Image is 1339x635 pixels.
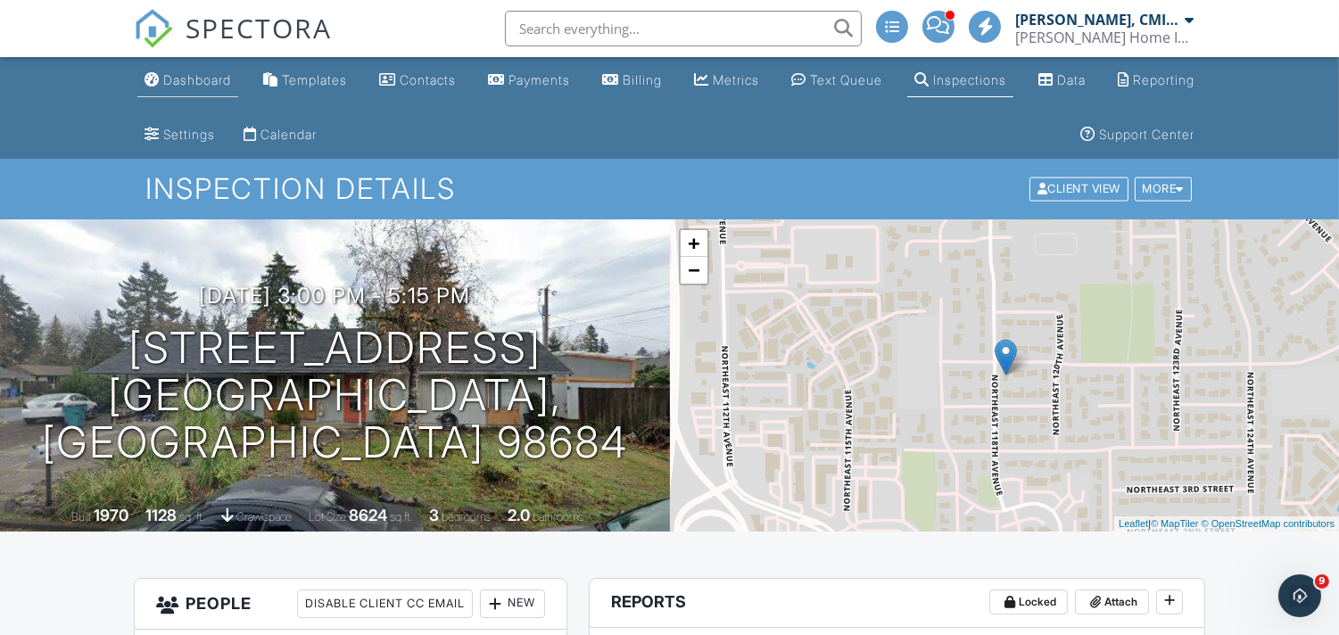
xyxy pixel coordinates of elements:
[481,64,577,97] a: Payments
[681,230,707,257] a: Zoom in
[1057,72,1086,87] div: Data
[390,510,412,524] span: sq.ft.
[1114,516,1339,532] div: |
[236,119,324,152] a: Calendar
[713,72,759,87] div: Metrics
[687,64,766,97] a: Metrics
[1028,181,1133,194] a: Client View
[179,510,204,524] span: sq. ft.
[1151,518,1199,529] a: © MapTiler
[163,72,231,87] div: Dashboard
[199,284,470,308] h3: [DATE] 3:00 pm - 5:15 pm
[134,9,173,48] img: The Best Home Inspection Software - Spectora
[533,510,583,524] span: bathrooms
[508,506,530,524] div: 2.0
[372,64,463,97] a: Contacts
[186,9,332,46] span: SPECTORA
[1119,518,1148,529] a: Leaflet
[1278,574,1321,617] iframe: Intercom live chat
[256,64,354,97] a: Templates
[681,257,707,284] a: Zoom out
[1111,64,1202,97] a: Reporting
[1015,29,1194,46] div: Nickelsen Home Inspections, LLC
[145,173,1194,204] h1: Inspection Details
[1133,72,1194,87] div: Reporting
[1202,518,1335,529] a: © OpenStreetMap contributors
[137,119,222,152] a: Settings
[297,590,473,618] div: Disable Client CC Email
[282,72,347,87] div: Templates
[1135,177,1193,202] div: More
[623,72,662,87] div: Billing
[480,590,545,618] div: New
[309,510,346,524] span: Lot Size
[1315,574,1329,589] span: 9
[1031,64,1093,97] a: Data
[784,64,889,97] a: Text Queue
[163,127,215,142] div: Settings
[508,72,570,87] div: Payments
[1015,11,1180,29] div: [PERSON_NAME], CMI, ACI, CPI
[429,506,439,524] div: 3
[442,510,491,524] span: bedrooms
[349,506,387,524] div: 8624
[134,24,332,62] a: SPECTORA
[71,510,91,524] span: Built
[137,64,238,97] a: Dashboard
[1029,177,1128,202] div: Client View
[29,325,641,466] h1: [STREET_ADDRESS] [GEOGRAPHIC_DATA], [GEOGRAPHIC_DATA] 98684
[135,579,566,630] h3: People
[400,72,456,87] div: Contacts
[907,64,1013,97] a: Inspections
[145,506,177,524] div: 1128
[94,506,128,524] div: 1970
[595,64,669,97] a: Billing
[810,72,882,87] div: Text Queue
[260,127,317,142] div: Calendar
[1073,119,1202,152] a: Support Center
[505,11,862,46] input: Search everything...
[236,510,292,524] span: crawlspace
[1099,127,1194,142] div: Support Center
[933,72,1006,87] div: Inspections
